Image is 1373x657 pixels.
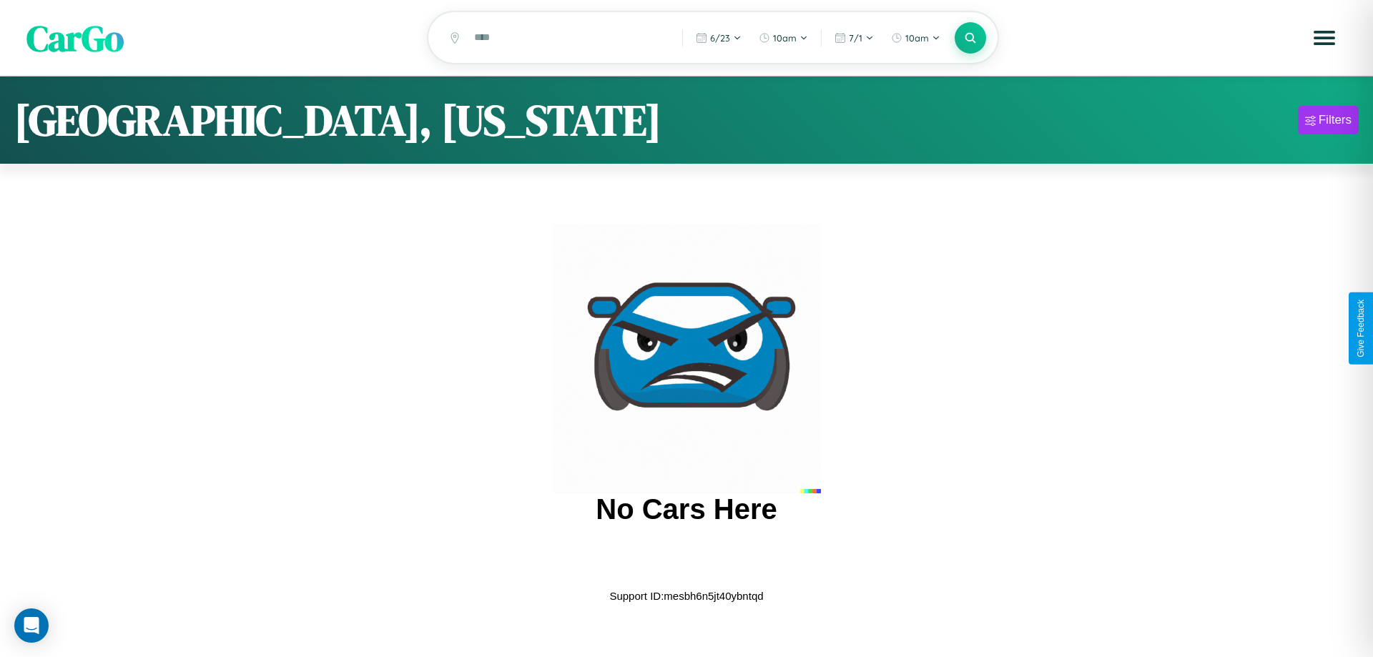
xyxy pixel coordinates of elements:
[827,26,881,49] button: 7/1
[552,224,821,493] img: car
[1356,300,1366,357] div: Give Feedback
[1304,18,1344,58] button: Open menu
[1319,113,1352,127] div: Filters
[849,32,862,44] span: 7 / 1
[752,26,815,49] button: 10am
[905,32,929,44] span: 10am
[773,32,797,44] span: 10am
[1298,106,1359,134] button: Filters
[14,608,49,643] div: Open Intercom Messenger
[596,493,777,525] h2: No Cars Here
[689,26,749,49] button: 6/23
[710,32,730,44] span: 6 / 23
[26,13,124,62] span: CarGo
[884,26,948,49] button: 10am
[14,91,661,149] h1: [GEOGRAPHIC_DATA], [US_STATE]
[609,586,763,606] p: Support ID: mesbh6n5jt40ybntqd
